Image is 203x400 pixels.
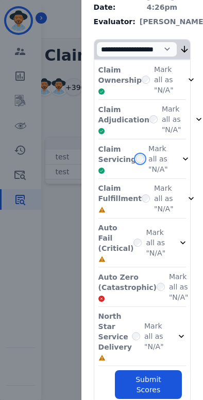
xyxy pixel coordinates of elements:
[154,64,174,95] label: Mark all as "N/A"
[98,65,142,85] p: Claim Ownership
[98,223,134,253] p: Auto Fail (Critical)
[98,272,157,293] p: Auto Zero (Catastrophic)
[154,183,174,214] label: Mark all as "N/A"
[144,321,164,352] label: Mark all as "N/A"
[94,16,191,27] div: Evaluator:
[148,143,168,174] label: Mark all as "N/A"
[115,370,182,399] button: Submit Scores
[162,104,181,135] label: Mark all as "N/A"
[98,311,132,352] p: North Star Service Delivery
[98,144,137,165] p: Claim Servicing
[169,271,189,302] label: Mark all as "N/A"
[146,227,165,258] label: Mark all as "N/A"
[98,104,149,125] p: Claim Adjudication
[98,183,142,204] p: Claim Fulfillment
